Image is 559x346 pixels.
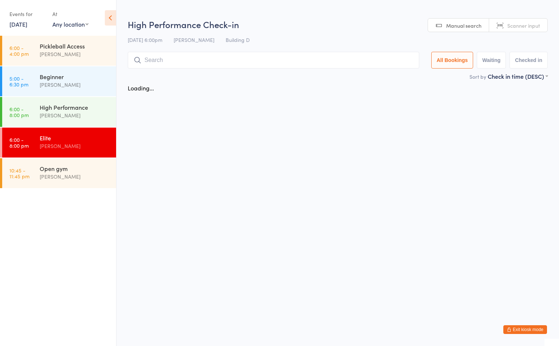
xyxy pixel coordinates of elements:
[507,22,540,29] span: Scanner input
[9,8,45,20] div: Events for
[128,52,419,69] input: Search
[174,36,214,43] span: [PERSON_NAME]
[2,36,116,66] a: 6:00 -4:00 pmPickleball Access[PERSON_NAME]
[446,22,481,29] span: Manual search
[2,158,116,188] a: 10:45 -11:45 pmOpen gym[PERSON_NAME]
[9,20,27,28] a: [DATE]
[128,84,154,92] div: Loading...
[9,167,29,179] time: 10:45 - 11:45 pm
[226,36,250,43] span: Building D
[40,111,110,120] div: [PERSON_NAME]
[40,42,110,50] div: Pickleball Access
[2,66,116,96] a: 5:00 -6:30 pmBeginner[PERSON_NAME]
[40,142,110,150] div: [PERSON_NAME]
[40,81,110,89] div: [PERSON_NAME]
[9,137,29,148] time: 6:00 - 8:00 pm
[40,172,110,181] div: [PERSON_NAME]
[9,45,29,57] time: 6:00 - 4:00 pm
[40,73,110,81] div: Beginner
[40,134,110,142] div: Elite
[128,36,162,43] span: [DATE] 6:00pm
[40,50,110,58] div: [PERSON_NAME]
[9,75,28,87] time: 5:00 - 6:30 pm
[2,128,116,158] a: 6:00 -8:00 pmElite[PERSON_NAME]
[431,52,473,69] button: All Bookings
[2,97,116,127] a: 6:00 -8:00 pmHigh Performance[PERSON_NAME]
[40,103,110,111] div: High Performance
[52,8,88,20] div: At
[40,164,110,172] div: Open gym
[510,52,548,69] button: Checked in
[477,52,506,69] button: Waiting
[52,20,88,28] div: Any location
[469,73,486,80] label: Sort by
[128,18,548,30] h2: High Performance Check-in
[503,325,547,334] button: Exit kiosk mode
[9,106,29,118] time: 6:00 - 8:00 pm
[488,72,548,80] div: Check in time (DESC)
